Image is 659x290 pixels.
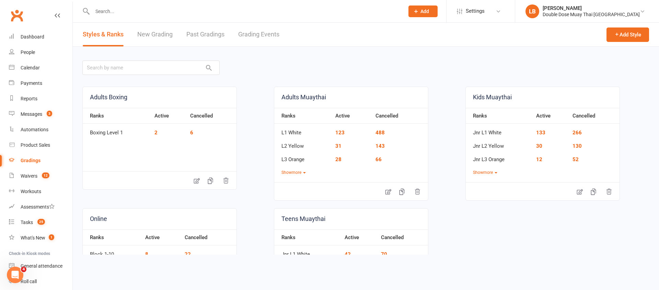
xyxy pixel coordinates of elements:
[21,189,41,194] div: Workouts
[83,209,236,230] a: Online
[9,107,72,122] a: Messages 3
[181,230,236,245] th: Cancelled
[9,230,72,246] a: What's New1
[335,156,342,163] a: 28
[21,96,37,101] div: Reports
[9,45,72,60] a: People
[543,11,640,18] div: Double Dose Muay Thai [GEOGRAPHIC_DATA]
[274,87,428,108] a: Adults Muaythai
[9,184,72,199] a: Workouts
[381,251,387,257] a: 70
[274,108,332,124] th: Ranks
[21,65,40,70] div: Calendar
[9,29,72,45] a: Dashboard
[573,143,582,149] a: 130
[47,111,52,116] span: 3
[335,143,342,149] a: 31
[9,215,72,230] a: Tasks 25
[274,150,332,164] td: L3 Orange
[7,267,23,283] iframe: Intercom live chat
[190,130,193,136] a: 6
[466,150,533,164] td: Jnr L3 Orange
[466,3,485,19] span: Settings
[533,108,569,124] th: Active
[335,130,345,136] a: 123
[21,220,33,225] div: Tasks
[142,230,182,245] th: Active
[21,34,44,40] div: Dashboard
[21,142,50,148] div: Product Sales
[536,156,542,163] a: 12
[9,91,72,107] a: Reports
[9,258,72,274] a: General attendance kiosk mode
[82,60,220,75] input: Search by name
[375,130,385,136] a: 488
[21,267,26,272] span: 4
[573,156,579,163] a: 52
[525,4,539,18] div: LB
[145,251,148,257] a: 8
[274,209,428,230] a: Teens Muaythai
[83,230,142,245] th: Ranks
[21,235,45,241] div: What's New
[83,108,151,124] th: Ranks
[543,5,640,11] div: [PERSON_NAME]
[83,124,151,137] td: Boxing Level 1
[21,158,41,163] div: Gradings
[21,80,42,86] div: Payments
[274,230,341,245] th: Ranks
[37,219,45,225] span: 25
[345,251,351,257] a: 42
[9,137,72,153] a: Product Sales
[466,124,533,137] td: Jnr L1 White
[21,127,48,132] div: Automations
[42,172,49,178] span: 12
[536,143,542,149] a: 30
[8,7,25,24] a: Clubworx
[606,27,649,42] button: Add Style
[9,76,72,91] a: Payments
[341,230,378,245] th: Active
[408,5,438,17] button: Add
[375,156,382,163] a: 66
[9,168,72,184] a: Waivers 12
[21,204,55,210] div: Assessments
[83,245,142,259] td: Block 1-10
[466,137,533,150] td: Jnr L2 Yellow
[21,173,37,179] div: Waivers
[137,23,173,46] a: New Grading
[274,245,341,259] td: Jnr L1 White
[185,251,191,257] a: 22
[473,169,497,176] button: Showmore
[375,143,385,149] a: 143
[83,87,236,108] a: Adults Boxing
[332,108,372,124] th: Active
[154,130,158,136] a: 2
[420,9,429,14] span: Add
[536,130,545,136] a: 133
[21,49,35,55] div: People
[9,199,72,215] a: Assessments
[274,137,332,150] td: L2 Yellow
[21,111,42,117] div: Messages
[21,263,62,269] div: General attendance
[573,130,582,136] a: 266
[90,7,400,16] input: Search...
[281,169,306,176] button: Showmore
[372,108,428,124] th: Cancelled
[9,60,72,76] a: Calendar
[238,23,279,46] a: Grading Events
[21,279,37,284] div: Roll call
[187,108,236,124] th: Cancelled
[9,274,72,289] a: Roll call
[83,23,124,46] a: Styles & Ranks
[378,230,428,245] th: Cancelled
[9,122,72,137] a: Automations
[9,153,72,168] a: Gradings
[466,108,533,124] th: Ranks
[186,23,224,46] a: Past Gradings
[151,108,187,124] th: Active
[569,108,620,124] th: Cancelled
[466,87,620,108] a: Kids Muaythai
[274,124,332,137] td: L1 White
